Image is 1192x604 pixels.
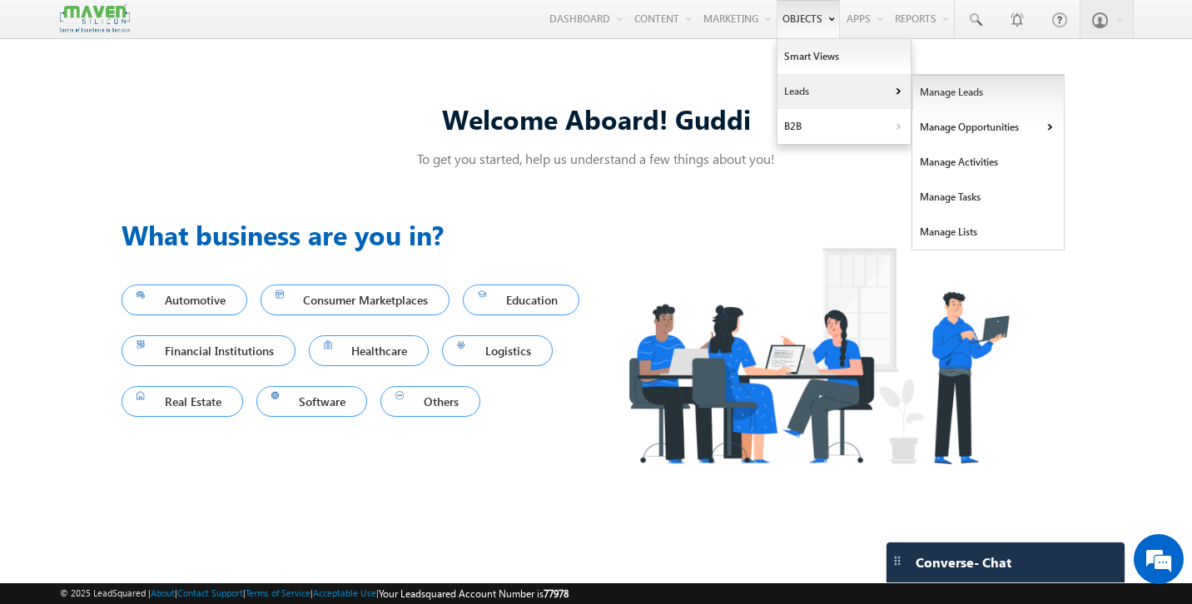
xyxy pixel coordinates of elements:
[276,289,435,311] span: Consumer Marketplaces
[544,587,569,600] span: 77978
[912,180,1065,215] a: Manage Tasks
[177,587,243,598] a: Contact Support
[777,74,911,109] a: Leads
[912,145,1065,180] a: Manage Activities
[271,390,353,413] span: Software
[777,109,911,144] a: B2B
[122,101,1070,136] div: Welcome Aboard! Guddi
[912,215,1065,250] a: Manage Lists
[137,339,281,362] span: Financial Institutions
[122,215,596,255] h3: What business are you in?
[151,587,175,598] a: About
[137,289,232,311] span: Automotive
[777,39,911,74] a: Smart Views
[916,555,1011,570] span: Converse - Chat
[457,339,538,362] span: Logistics
[596,215,1041,497] img: Industry.png
[395,390,465,413] span: Others
[313,587,376,598] a: Acceptable Use
[137,390,228,413] span: Real Estate
[379,587,569,600] span: Your Leadsquared Account Number is
[912,75,1065,110] a: Manage Leads
[246,587,310,598] a: Terms of Service
[60,4,130,33] img: Custom Logo
[324,339,415,362] span: Healthcare
[60,586,569,602] span: © 2025 LeadSquared | | | | |
[478,289,564,311] span: Education
[891,554,904,567] img: carter-drag
[912,110,1065,145] a: Manage Opportunities
[122,150,1070,167] p: To get you started, help us understand a few things about you!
